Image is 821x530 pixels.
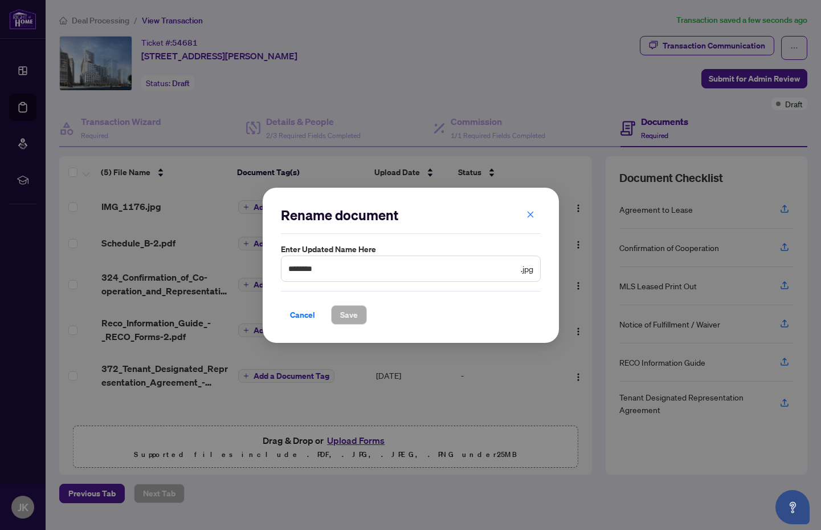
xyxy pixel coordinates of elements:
[775,490,810,524] button: Open asap
[290,305,315,323] span: Cancel
[281,206,541,224] h2: Rename document
[281,243,541,256] label: Enter updated name here
[526,210,534,218] span: close
[331,305,367,324] button: Save
[281,305,324,324] button: Cancel
[521,262,533,274] span: .jpg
